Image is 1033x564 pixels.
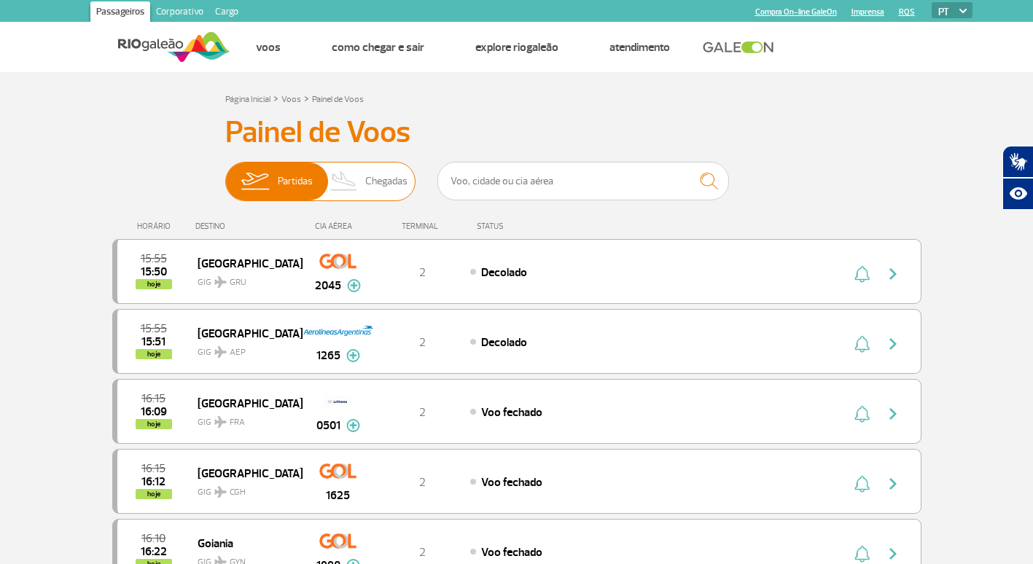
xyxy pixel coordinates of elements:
span: 2045 [315,277,341,294]
a: Voos [256,40,281,55]
img: sino-painel-voo.svg [854,265,870,283]
img: sino-painel-voo.svg [854,335,870,353]
img: seta-direita-painel-voo.svg [884,405,902,423]
span: 2 [419,545,426,560]
span: [GEOGRAPHIC_DATA] [198,463,291,482]
img: slider-desembarque [323,162,366,200]
span: 2025-09-29 16:10:00 [141,533,165,544]
span: Voo fechado [481,475,542,490]
span: hoje [136,349,172,359]
span: Voo fechado [481,545,542,560]
span: [GEOGRAPHIC_DATA] [198,254,291,273]
span: 1265 [316,347,340,364]
span: hoje [136,279,172,289]
a: > [273,90,278,106]
span: GIG [198,338,291,359]
a: Cargo [209,1,244,25]
span: [GEOGRAPHIC_DATA] [198,324,291,342]
div: DESTINO [195,222,302,231]
img: destiny_airplane.svg [214,486,227,498]
span: 2 [419,265,426,280]
a: Atendimento [609,40,670,55]
span: [GEOGRAPHIC_DATA] [198,393,291,412]
span: GIG [198,408,291,429]
img: mais-info-painel-voo.svg [347,279,361,292]
a: Explore RIOgaleão [475,40,558,55]
img: sino-painel-voo.svg [854,405,870,423]
span: 2 [419,405,426,420]
h3: Painel de Voos [225,114,808,151]
span: 2025-09-29 15:50:00 [141,267,167,277]
img: mais-info-painel-voo.svg [346,419,360,432]
span: 2025-09-29 16:12:00 [141,477,165,487]
img: seta-direita-painel-voo.svg [884,335,902,353]
span: 2025-09-29 15:55:00 [141,254,167,264]
span: FRA [230,416,245,429]
span: Partidas [278,162,313,200]
img: destiny_airplane.svg [214,346,227,358]
span: hoje [136,419,172,429]
img: sino-painel-voo.svg [854,545,870,563]
button: Abrir tradutor de língua de sinais. [1002,146,1033,178]
span: 2025-09-29 16:09:00 [141,407,167,417]
span: 0501 [316,417,340,434]
span: 2 [419,335,426,350]
span: 2025-09-29 16:15:00 [141,393,165,404]
span: 2025-09-29 16:22:00 [141,547,167,557]
a: > [304,90,309,106]
a: Painel de Voos [312,94,364,105]
img: sino-painel-voo.svg [854,475,870,493]
span: Goiania [198,533,291,552]
span: Chegadas [365,162,408,200]
span: CGH [230,486,246,499]
span: GRU [230,276,246,289]
span: GIG [198,478,291,499]
span: AEP [230,346,246,359]
div: TERMINAL [375,222,469,231]
a: Voos [281,94,301,105]
span: Decolado [481,335,527,350]
span: GIG [198,268,291,289]
img: slider-embarque [232,162,278,200]
img: destiny_airplane.svg [214,276,227,288]
div: HORÁRIO [117,222,196,231]
div: Plugin de acessibilidade da Hand Talk. [1002,146,1033,210]
span: 1625 [326,487,350,504]
span: 2025-09-29 15:55:00 [141,324,167,334]
img: destiny_airplane.svg [214,416,227,428]
span: hoje [136,489,172,499]
a: Passageiros [90,1,150,25]
span: 2025-09-29 15:51:00 [141,337,165,347]
span: Voo fechado [481,405,542,420]
span: 2 [419,475,426,490]
div: STATUS [469,222,588,231]
img: seta-direita-painel-voo.svg [884,475,902,493]
span: 2025-09-29 16:15:00 [141,463,165,474]
a: RQS [899,7,915,17]
a: Compra On-line GaleOn [755,7,837,17]
img: seta-direita-painel-voo.svg [884,545,902,563]
a: Corporativo [150,1,209,25]
img: seta-direita-painel-voo.svg [884,265,902,283]
button: Abrir recursos assistivos. [1002,178,1033,210]
span: Decolado [481,265,527,280]
a: Como chegar e sair [332,40,424,55]
a: Página Inicial [225,94,270,105]
div: CIA AÉREA [302,222,375,231]
a: Imprensa [851,7,884,17]
input: Voo, cidade ou cia aérea [437,162,729,200]
img: mais-info-painel-voo.svg [346,349,360,362]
